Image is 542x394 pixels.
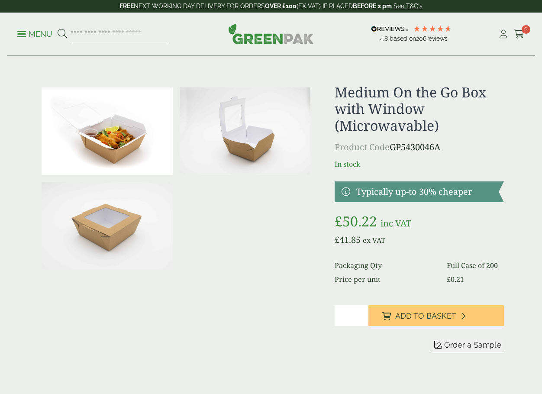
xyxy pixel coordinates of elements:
[380,35,390,42] span: 4.8
[444,340,501,349] span: Order a Sample
[17,29,52,39] p: Menu
[335,260,436,271] dt: Packaging Qty
[363,236,385,245] span: ex VAT
[522,25,530,34] span: 0
[119,3,134,10] strong: FREE
[265,3,297,10] strong: OVER £100
[381,217,411,229] span: inc VAT
[335,141,390,153] span: Product Code
[498,30,509,39] i: My Account
[394,3,423,10] a: See T&C's
[335,159,504,169] p: In stock
[413,25,452,32] div: 4.79 Stars
[335,212,377,230] bdi: 50.22
[335,84,504,134] h1: Medium On the Go Box with Window (Microwavable)
[514,28,525,41] a: 0
[432,340,504,353] button: Order a Sample
[335,234,361,245] bdi: 41.85
[42,87,173,175] img: 13 MED Food To Go Win Food
[17,29,52,38] a: Menu
[42,182,173,269] img: 12 MED Food To Go Win Closed
[368,305,504,326] button: Add to Basket
[395,311,456,321] span: Add to Basket
[514,30,525,39] i: Cart
[390,35,416,42] span: Based on
[371,26,409,32] img: REVIEWS.io
[426,35,448,42] span: reviews
[447,275,451,284] span: £
[335,212,342,230] span: £
[447,260,504,271] dd: Full Case of 200
[335,234,339,245] span: £
[228,23,314,44] img: GreenPak Supplies
[416,35,426,42] span: 206
[335,141,504,154] p: GP5430046A
[447,275,464,284] bdi: 0.21
[335,274,436,284] dt: Price per unit
[180,87,311,175] img: 11 MED Food To Go Win Open
[353,3,392,10] strong: BEFORE 2 pm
